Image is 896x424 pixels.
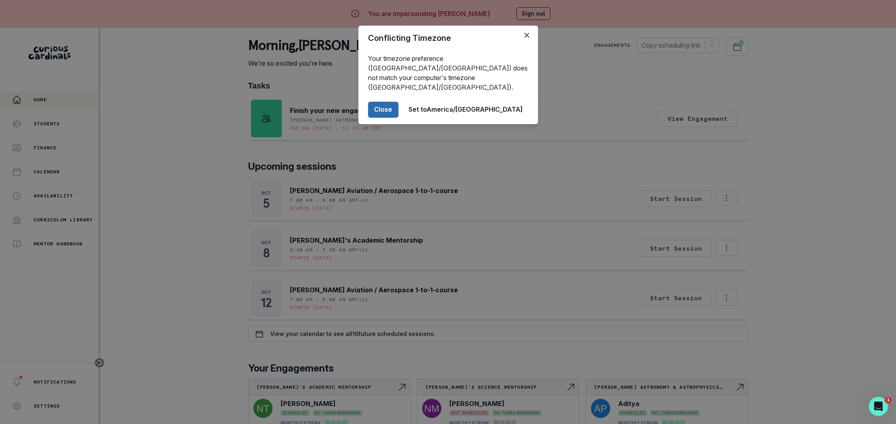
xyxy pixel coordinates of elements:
[885,397,892,403] span: 1
[869,397,888,416] iframe: Intercom live chat
[358,26,538,50] header: Conflicting Timezone
[358,50,538,95] div: Your timezone preference ([GEOGRAPHIC_DATA]/[GEOGRAPHIC_DATA]) does not match your computer's tim...
[403,102,528,118] button: Set toAmerica/[GEOGRAPHIC_DATA]
[368,102,398,118] button: Close
[520,29,533,42] button: Close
